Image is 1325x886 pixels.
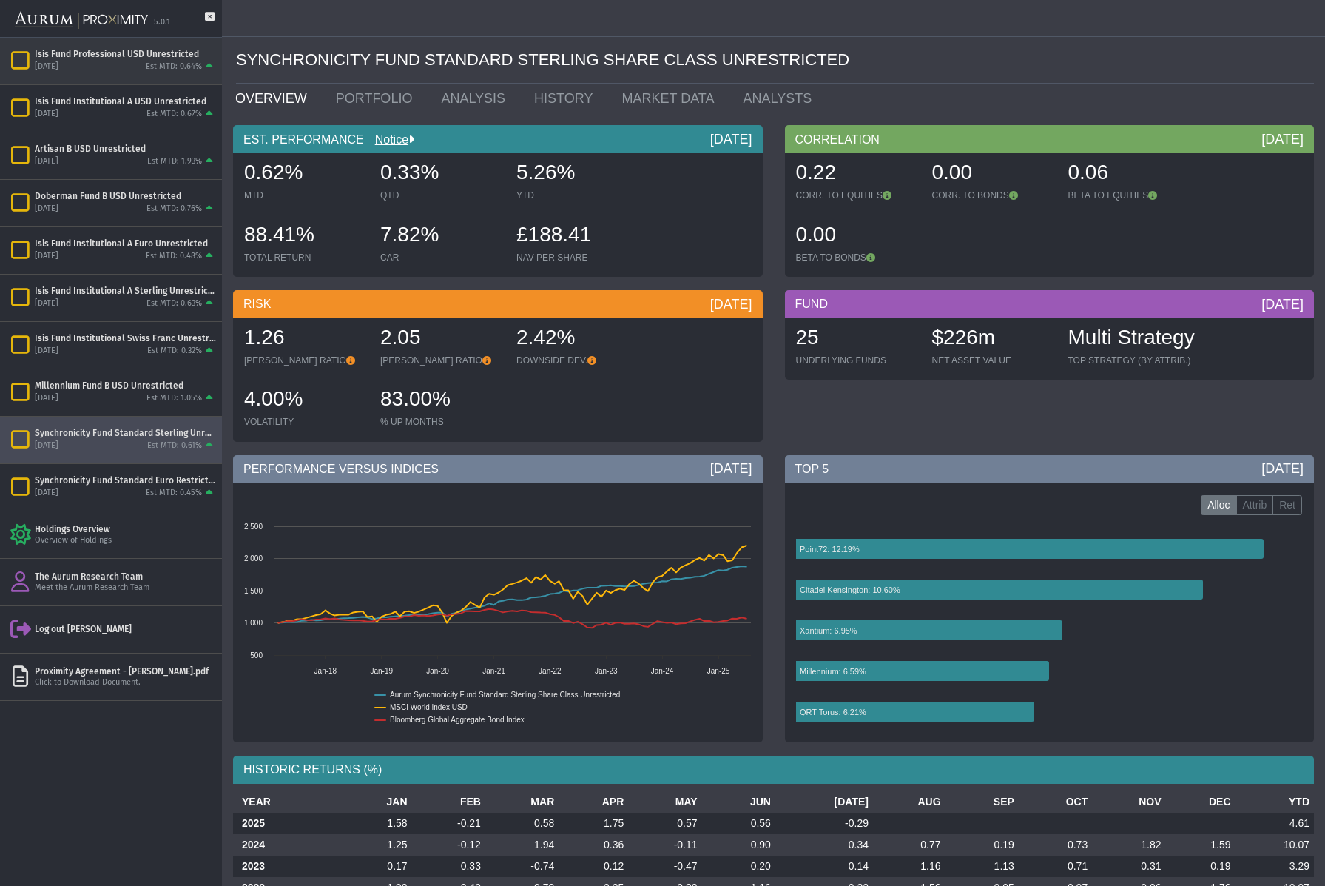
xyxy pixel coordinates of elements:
[485,834,559,856] td: 1.94
[1166,856,1235,877] td: 0.19
[485,791,559,813] th: MAR
[35,48,216,60] div: Isis Fund Professional USD Unrestricted
[800,626,857,635] text: Xantium: 6.95%
[35,143,216,155] div: Artisan B USD Unrestricted
[147,346,202,357] div: Est MTD: 0.32%
[390,716,525,724] text: Bloomberg Global Aggregate Bond Index
[702,834,775,856] td: 0.90
[785,125,1315,153] div: CORRELATION
[35,571,216,583] div: The Aurum Research Team
[426,667,449,675] text: Jan-20
[244,161,303,184] span: 0.62%
[1068,189,1190,201] div: BETA TO EQUITIES
[35,346,58,357] div: [DATE]
[796,161,837,184] span: 0.22
[1261,295,1304,313] div: [DATE]
[35,204,58,215] div: [DATE]
[146,204,202,215] div: Est MTD: 0.76%
[1068,323,1195,355] div: Multi Strategy
[35,285,216,297] div: Isis Fund Institutional A Sterling Unrestricted
[796,221,917,252] div: 0.00
[390,691,620,699] text: Aurum Synchronicity Fund Standard Sterling Share Class Unrestricted
[338,834,411,856] td: 1.25
[35,677,216,688] div: Click to Download Document.
[35,380,216,392] div: Millennium Fund B USD Unrestricted
[945,834,1019,856] td: 0.19
[380,189,502,201] div: QTD
[35,427,216,439] div: Synchronicity Fund Standard Sterling Unrestricted
[1235,856,1314,877] td: 3.29
[233,791,338,813] th: YEAR
[559,834,628,856] td: 0.36
[250,651,263,660] text: 500
[1166,791,1235,813] th: DEC
[710,130,752,148] div: [DATE]
[732,84,829,113] a: ANALYSTS
[775,834,873,856] td: 0.34
[932,189,1053,201] div: CORR. TO BONDS
[1092,791,1165,813] th: NOV
[1019,791,1092,813] th: OCT
[1235,813,1314,834] td: 4.61
[35,190,216,202] div: Doberman Fund B USD Unrestricted
[1068,355,1195,366] div: TOP STRATEGY (BY ATTRIB.)
[233,856,338,877] th: 2023
[35,238,216,249] div: Isis Fund Institutional A Euro Unrestricted
[873,834,945,856] td: 0.77
[702,813,775,834] td: 0.56
[364,133,408,146] a: Notice
[146,251,202,262] div: Est MTD: 0.48%
[244,252,365,264] div: TOTAL RETURN
[775,813,873,834] td: -0.29
[35,95,216,107] div: Isis Fund Institutional A USD Unrestricted
[380,323,502,355] div: 2.05
[35,488,58,499] div: [DATE]
[523,84,610,113] a: HISTORY
[35,251,58,262] div: [DATE]
[539,667,562,675] text: Jan-22
[233,125,763,153] div: EST. PERFORMANCE
[628,834,701,856] td: -0.11
[932,323,1053,355] div: $226m
[233,455,763,483] div: PERFORMANCE VERSUS INDICES
[147,156,202,167] div: Est MTD: 1.93%
[35,583,216,594] div: Meet the Aurum Research Team
[412,813,485,834] td: -0.21
[1261,130,1304,148] div: [DATE]
[338,813,411,834] td: 1.58
[244,523,263,531] text: 2 500
[380,416,502,428] div: % UP MONTHS
[932,355,1053,366] div: NET ASSET VALUE
[364,132,414,148] div: Notice
[485,856,559,877] td: -0.74
[796,323,917,355] div: 25
[1166,834,1235,856] td: 1.59
[146,109,202,120] div: Est MTD: 0.67%
[380,252,502,264] div: CAR
[147,440,202,452] div: Est MTD: 0.61%
[1236,495,1274,516] label: Attrib
[651,667,674,675] text: Jan-24
[707,667,730,675] text: Jan-25
[559,813,628,834] td: 1.75
[945,791,1019,813] th: SEP
[800,667,866,676] text: Millennium: 6.59%
[796,252,917,264] div: BETA TO BONDS
[233,290,763,318] div: RISK
[338,856,411,877] td: 0.17
[412,856,485,877] td: 0.33
[516,323,638,355] div: 2.42%
[775,856,873,877] td: 0.14
[35,535,216,546] div: Overview of Holdings
[873,791,945,813] th: AUG
[233,756,1314,784] div: HISTORIC RETURNS (%)
[325,84,431,113] a: PORTFOLIO
[146,488,202,499] div: Est MTD: 0.45%
[610,84,732,113] a: MARKET DATA
[35,332,216,344] div: Isis Fund Institutional Swiss Franc Unrestricted
[338,791,411,813] th: JAN
[35,474,216,486] div: Synchronicity Fund Standard Euro Restricted
[628,791,701,813] th: MAY
[233,813,338,834] th: 2025
[516,252,638,264] div: NAV PER SHARE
